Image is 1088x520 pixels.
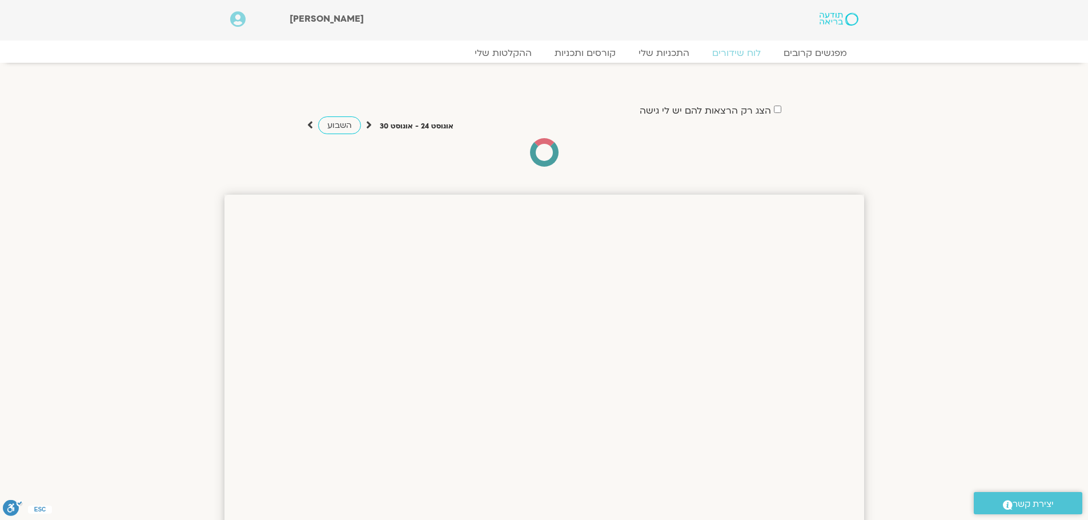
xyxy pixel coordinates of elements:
a: לוח שידורים [701,47,772,59]
a: השבוע [318,116,361,134]
a: מפגשים קרובים [772,47,858,59]
span: יצירת קשר [1013,497,1054,512]
a: קורסים ותכניות [543,47,627,59]
span: השבוע [327,120,352,131]
a: התכניות שלי [627,47,701,59]
span: [PERSON_NAME] [290,13,364,25]
a: יצירת קשר [974,492,1082,514]
a: ההקלטות שלי [463,47,543,59]
label: הצג רק הרצאות להם יש לי גישה [640,106,771,116]
p: אוגוסט 24 - אוגוסט 30 [380,120,453,132]
nav: Menu [230,47,858,59]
